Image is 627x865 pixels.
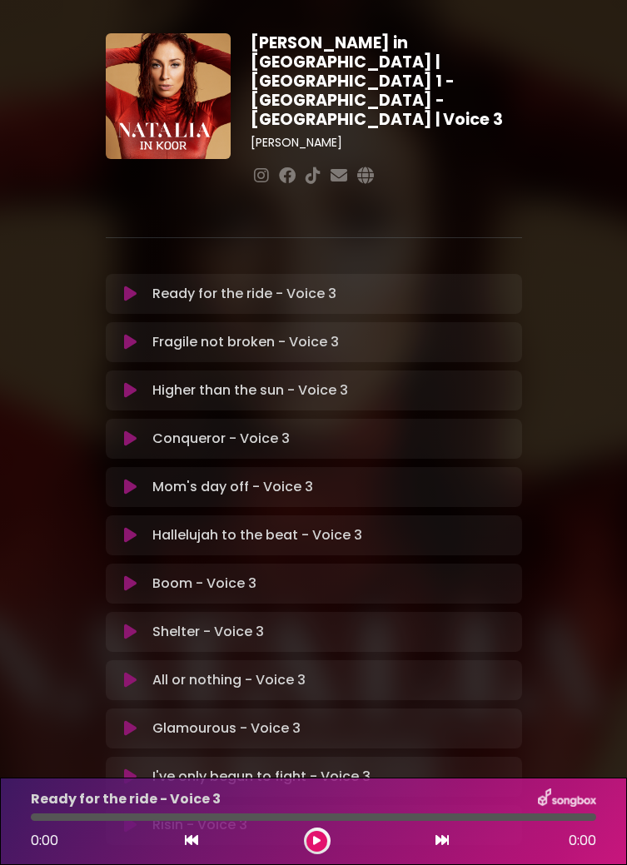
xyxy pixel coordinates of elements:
[152,477,313,497] p: Mom's day off - Voice 3
[251,136,521,150] h3: [PERSON_NAME]
[31,789,221,809] p: Ready for the ride - Voice 3
[569,831,596,851] span: 0:00
[251,33,521,129] h1: [PERSON_NAME] in [GEOGRAPHIC_DATA] | [GEOGRAPHIC_DATA] 1 - [GEOGRAPHIC_DATA] - [GEOGRAPHIC_DATA] ...
[538,788,596,810] img: songbox-logo-white.png
[152,429,290,449] p: Conqueror - Voice 3
[152,525,362,545] p: Hallelujah to the beat - Voice 3
[106,33,231,159] img: YTVS25JmS9CLUqXqkEhs
[152,332,339,352] p: Fragile not broken - Voice 3
[152,670,306,690] p: All or nothing - Voice 3
[31,831,58,850] span: 0:00
[152,380,348,400] p: Higher than the sun - Voice 3
[152,574,256,594] p: Boom - Voice 3
[152,767,371,787] p: I've only begun to fight - Voice 3
[152,284,336,304] p: Ready for the ride - Voice 3
[152,718,301,738] p: Glamourous - Voice 3
[152,622,264,642] p: Shelter - Voice 3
